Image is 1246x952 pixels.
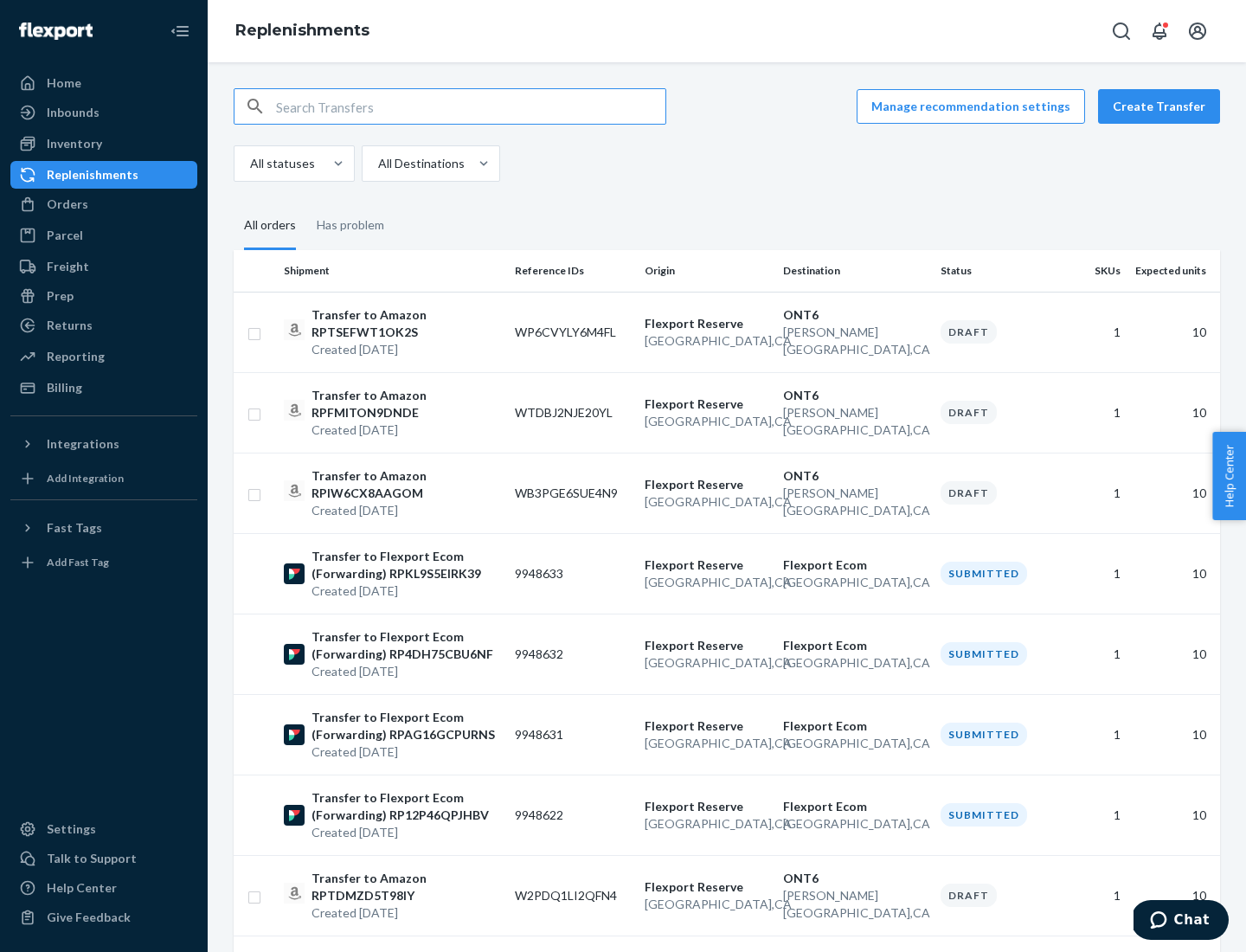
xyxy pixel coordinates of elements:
button: Close Navigation [163,14,197,48]
p: [PERSON_NAME][GEOGRAPHIC_DATA] , CA [783,404,927,439]
a: Parcel [10,222,197,249]
td: 9948631 [508,694,638,775]
div: Orders [47,196,88,213]
button: Give Feedback [10,904,197,931]
td: 10 [1127,694,1220,775]
p: Flexport Reserve [645,717,769,735]
div: Add Fast Tag [47,555,109,569]
div: Submitted [941,803,1027,827]
th: Shipment [277,250,508,292]
a: Add Integration [10,465,197,492]
button: Talk to Support [10,845,197,872]
button: Help Center [1212,432,1246,520]
td: 10 [1127,614,1220,694]
a: Returns [10,312,197,339]
p: [GEOGRAPHIC_DATA] , CA [783,654,927,672]
p: [GEOGRAPHIC_DATA] , CA [645,574,769,591]
p: [PERSON_NAME][GEOGRAPHIC_DATA] , CA [783,887,927,922]
div: Fast Tags [47,519,102,537]
td: 1 [1063,775,1127,855]
p: ONT6 [783,870,927,887]
div: Add Integration [47,471,124,486]
a: Settings [10,815,197,843]
p: Flexport Ecom [783,556,927,574]
p: Transfer to Amazon RPIW6CX8AAGOM [311,467,501,502]
p: Flexport Reserve [645,476,769,493]
p: [GEOGRAPHIC_DATA] , CA [645,413,769,430]
td: 1 [1063,614,1127,694]
p: [PERSON_NAME][GEOGRAPHIC_DATA] , CA [783,324,927,358]
p: [GEOGRAPHIC_DATA] , CA [645,896,769,913]
td: 1 [1063,694,1127,775]
td: 1 [1063,533,1127,614]
div: Settings [47,820,96,838]
a: Home [10,69,197,97]
div: Inbounds [47,104,100,121]
td: 10 [1127,372,1220,453]
p: Created [DATE] [311,502,501,519]
button: Create Transfer [1098,89,1220,124]
p: Created [DATE] [311,341,501,358]
div: Integrations [47,435,119,453]
p: Created [DATE] [311,582,501,600]
a: Replenishments [10,161,197,189]
a: Orders [10,190,197,218]
div: Billing [47,379,82,396]
td: 10 [1127,775,1220,855]
div: Reporting [47,348,105,365]
div: Has problem [317,203,384,248]
td: 9948632 [508,614,638,694]
div: All orders [244,203,296,250]
td: 10 [1127,453,1220,533]
div: Replenishments [47,166,138,183]
a: Prep [10,282,197,310]
p: Flexport Ecom [783,637,927,654]
img: Flexport logo [19,23,93,40]
td: 1 [1063,372,1127,453]
td: 10 [1127,533,1220,614]
button: Open notifications [1142,14,1177,48]
p: Created [DATE] [311,824,501,841]
p: Flexport Reserve [645,315,769,332]
p: ONT6 [783,467,927,485]
td: 9948622 [508,775,638,855]
td: 9948633 [508,533,638,614]
td: WTDBJ2NJE20YL [508,372,638,453]
th: Expected units [1127,250,1220,292]
p: ONT6 [783,306,927,324]
p: Flexport Reserve [645,878,769,896]
a: Manage recommendation settings [857,89,1085,124]
a: Freight [10,253,197,280]
iframe: Opens a widget where you can chat to one of our agents [1134,900,1229,943]
a: Inventory [10,130,197,158]
p: [GEOGRAPHIC_DATA] , CA [783,815,927,833]
div: All statuses [250,155,315,172]
p: Flexport Reserve [645,637,769,654]
div: Draft [941,401,997,424]
th: Status [934,250,1063,292]
p: Transfer to Flexport Ecom (Forwarding) RP4DH75CBU6NF [311,628,501,663]
p: ONT6 [783,387,927,404]
td: 1 [1063,292,1127,372]
a: Inbounds [10,99,197,126]
div: All Destinations [378,155,465,172]
button: Fast Tags [10,514,197,542]
td: W2PDQ1LI2QFN4 [508,855,638,936]
p: Transfer to Amazon RPTDMZD5T98IY [311,870,501,904]
p: Transfer to Flexport Ecom (Forwarding) RPAG16GCPURNS [311,709,501,743]
a: Replenishments [235,21,369,40]
p: Created [DATE] [311,663,501,680]
button: Open account menu [1180,14,1215,48]
input: Search Transfers [276,89,665,124]
div: Freight [47,258,89,275]
p: [GEOGRAPHIC_DATA] , CA [645,815,769,833]
th: Reference IDs [508,250,638,292]
button: Open Search Box [1104,14,1139,48]
p: [PERSON_NAME][GEOGRAPHIC_DATA] , CA [783,485,927,519]
p: Flexport Ecom [783,717,927,735]
div: Submitted [941,723,1027,746]
div: Submitted [941,562,1027,585]
div: Help Center [47,879,117,897]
